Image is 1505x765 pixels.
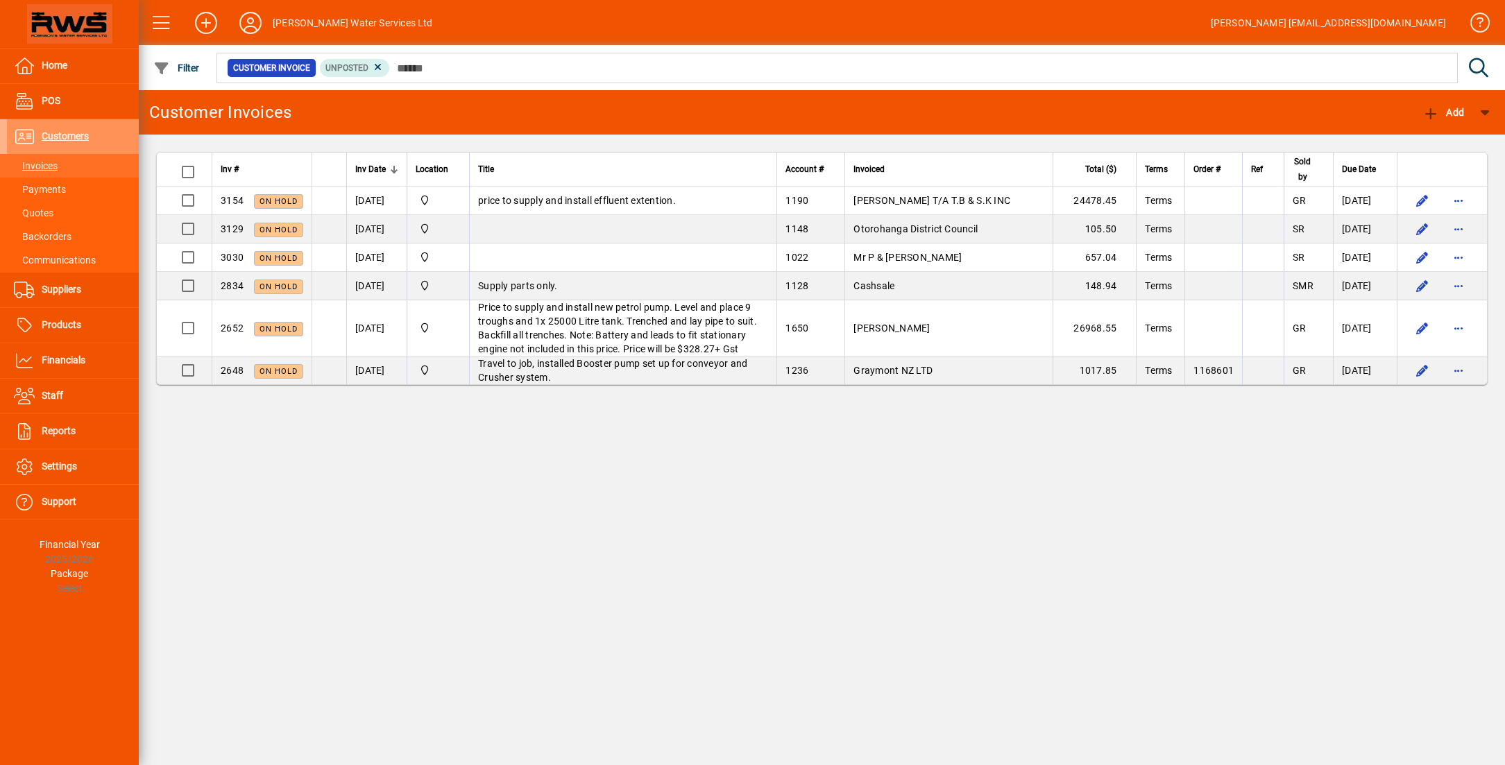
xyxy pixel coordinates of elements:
[853,252,962,263] span: Mr P & [PERSON_NAME]
[785,162,824,177] span: Account #
[1447,317,1470,339] button: More options
[416,278,461,293] span: Otorohanga
[416,162,448,177] span: Location
[221,280,244,291] span: 2834
[1193,162,1234,177] div: Order #
[416,250,461,265] span: Otorohanga
[355,162,386,177] span: Inv Date
[1333,300,1397,356] td: [DATE]
[1411,275,1434,297] button: Edit
[355,162,398,177] div: Inv Date
[1411,246,1434,268] button: Edit
[416,363,461,378] span: Otorohanga
[7,248,139,272] a: Communications
[1053,300,1136,356] td: 26968.55
[260,367,298,376] span: On hold
[1193,162,1221,177] span: Order #
[1145,280,1172,291] span: Terms
[785,280,808,291] span: 1128
[478,162,768,177] div: Title
[42,354,85,366] span: Financials
[51,568,88,579] span: Package
[260,254,298,263] span: On hold
[40,539,100,550] span: Financial Year
[42,390,63,401] span: Staff
[14,207,53,218] span: Quotes
[320,59,390,77] mat-chip: Customer Invoice Status: Unposted
[14,184,66,195] span: Payments
[1293,252,1305,263] span: SR
[785,323,808,334] span: 1650
[7,273,139,307] a: Suppliers
[221,223,244,234] span: 3129
[1447,246,1470,268] button: More options
[1447,275,1470,297] button: More options
[153,62,200,74] span: Filter
[150,55,203,80] button: Filter
[1333,187,1397,215] td: [DATE]
[14,231,71,242] span: Backorders
[1293,365,1307,376] span: GR
[1293,154,1312,184] span: Sold by
[1062,162,1129,177] div: Total ($)
[1293,323,1307,334] span: GR
[853,162,1044,177] div: Invoiced
[14,160,58,171] span: Invoices
[1293,223,1305,234] span: SR
[1145,323,1172,334] span: Terms
[785,365,808,376] span: 1236
[1447,189,1470,212] button: More options
[853,365,933,376] span: Graymont NZ LTD
[7,449,139,484] a: Settings
[7,379,139,413] a: Staff
[1251,162,1263,177] span: Ref
[260,282,298,291] span: On hold
[1193,365,1234,376] span: 1168601
[1053,243,1136,272] td: 657.04
[42,496,76,507] span: Support
[853,323,930,334] span: [PERSON_NAME]
[785,252,808,263] span: 1022
[42,284,81,295] span: Suppliers
[221,195,244,206] span: 3154
[7,154,139,178] a: Invoices
[42,130,89,141] span: Customers
[7,414,139,449] a: Reports
[149,101,291,123] div: Customer Invoices
[1411,189,1434,212] button: Edit
[7,485,139,519] a: Support
[1411,218,1434,240] button: Edit
[1145,365,1172,376] span: Terms
[42,60,67,71] span: Home
[260,197,298,206] span: On hold
[1422,107,1464,118] span: Add
[478,302,757,354] span: Price to supply and install new petrol pump. Level and place 9 troughs and 1x 25000 Litre tank. T...
[1145,195,1172,206] span: Terms
[42,95,60,106] span: POS
[853,223,978,234] span: Otorohanga District Council
[416,193,461,208] span: Otorohanga
[1085,162,1116,177] span: Total ($)
[346,243,407,272] td: [DATE]
[7,201,139,225] a: Quotes
[853,280,894,291] span: Cashsale
[1333,272,1397,300] td: [DATE]
[478,358,747,383] span: Travel to job, installed Booster pump set up for conveyor and Crusher system.
[1342,162,1388,177] div: Due Date
[346,272,407,300] td: [DATE]
[1053,187,1136,215] td: 24478.45
[42,425,76,436] span: Reports
[7,49,139,83] a: Home
[1053,272,1136,300] td: 148.94
[785,195,808,206] span: 1190
[853,162,885,177] span: Invoiced
[42,319,81,330] span: Products
[478,280,558,291] span: Supply parts only.
[1411,359,1434,381] button: Edit
[478,195,676,206] span: price to supply and install effluent extention.
[785,162,836,177] div: Account #
[260,325,298,334] span: On hold
[7,84,139,119] a: POS
[1447,359,1470,381] button: More options
[346,187,407,215] td: [DATE]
